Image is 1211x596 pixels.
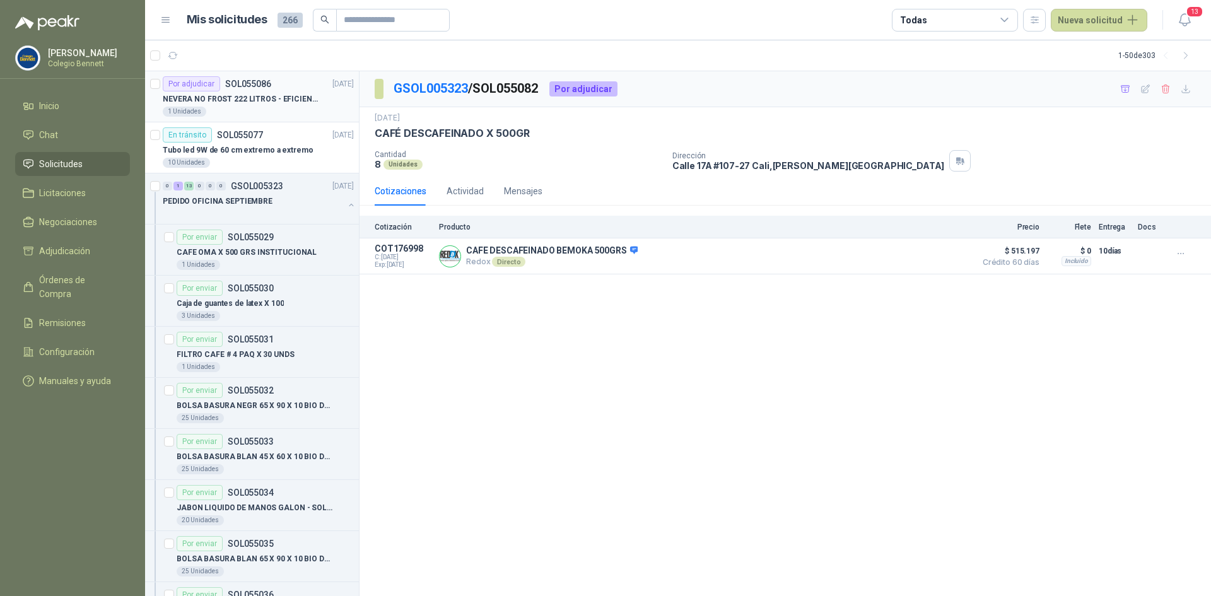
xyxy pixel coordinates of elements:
div: Unidades [383,160,423,170]
span: Órdenes de Compra [39,273,118,301]
p: Colegio Bennett [48,60,127,67]
a: Por enviarSOL055030Caja de guantes de latex X 1003 Unidades [145,276,359,327]
p: Producto [439,223,969,231]
div: 25 Unidades [177,413,224,423]
span: 13 [1186,6,1203,18]
p: SOL055032 [228,386,274,395]
p: Tubo led 9W de 60 cm extremo a extremo [163,144,313,156]
a: Por enviarSOL055032BOLSA BASURA NEGR 65 X 90 X 10 BIO DUO25 Unidades [145,378,359,429]
a: Licitaciones [15,181,130,205]
div: Por adjudicar [549,81,617,96]
button: 13 [1173,9,1196,32]
p: CAFE DESCAFEINADO BEMOKA 500GRS [466,245,638,257]
div: En tránsito [163,127,212,143]
a: Chat [15,123,130,147]
a: Inicio [15,94,130,118]
p: SOL055086 [225,79,271,88]
span: Inicio [39,99,59,113]
div: 20 Unidades [177,515,224,525]
div: 1 [173,182,183,190]
div: Por adjudicar [163,76,220,91]
span: Solicitudes [39,157,83,171]
div: Directo [492,257,525,267]
a: Configuración [15,340,130,364]
div: 1 Unidades [163,107,206,117]
p: [DATE] [332,78,354,90]
p: SOL055029 [228,233,274,242]
div: Por enviar [177,485,223,500]
div: Mensajes [504,184,542,198]
p: Precio [976,223,1039,231]
p: [DATE] [375,112,400,124]
span: Remisiones [39,316,86,330]
img: Company Logo [440,246,460,267]
div: Por enviar [177,383,223,398]
div: 13 [184,182,194,190]
p: [DATE] [332,180,354,192]
a: Solicitudes [15,152,130,176]
p: GSOL005323 [231,182,283,190]
p: 8 [375,159,381,170]
p: BOLSA BASURA NEGR 65 X 90 X 10 BIO DUO [177,400,334,412]
p: BOLSA BASURA BLAN 65 X 90 X 10 BIO DUOX [177,553,334,565]
p: CAFÉ DESCAFEINADO X 500GR [375,127,530,140]
div: Por enviar [177,536,223,551]
p: [PERSON_NAME] [48,49,127,57]
p: Caja de guantes de latex X 100 [177,298,284,310]
p: Flete [1047,223,1091,231]
div: Por enviar [177,230,223,245]
a: Manuales y ayuda [15,369,130,393]
a: Adjudicación [15,239,130,263]
p: BOLSA BASURA BLAN 45 X 60 X 10 BIO DUOX [177,451,334,463]
a: Por adjudicarSOL055086[DATE] NEVERA NO FROST 222 LITROS - EFICIENCIA ENERGETICA A1 Unidades [145,71,359,122]
div: 25 Unidades [177,464,224,474]
div: 1 Unidades [177,362,220,372]
div: Todas [900,13,927,27]
p: PEDIDO OFICINA SEPTIEMBRE [163,196,272,207]
div: 1 Unidades [177,260,220,270]
p: 10 días [1099,243,1130,259]
span: C: [DATE] [375,254,431,261]
a: Órdenes de Compra [15,268,130,306]
div: 25 Unidades [177,566,224,576]
p: Entrega [1099,223,1130,231]
a: En tránsitoSOL055077[DATE] Tubo led 9W de 60 cm extremo a extremo10 Unidades [145,122,359,173]
img: Company Logo [16,46,40,70]
a: Negociaciones [15,210,130,234]
p: SOL055030 [228,284,274,293]
p: Cotización [375,223,431,231]
p: COT176998 [375,243,431,254]
span: Configuración [39,345,95,359]
div: 0 [195,182,204,190]
div: Cotizaciones [375,184,426,198]
p: [DATE] [332,129,354,141]
a: Remisiones [15,311,130,335]
span: Licitaciones [39,186,86,200]
a: GSOL005323 [394,81,468,96]
div: 0 [206,182,215,190]
div: 1 - 50 de 303 [1118,45,1196,66]
a: 0 1 13 0 0 0 GSOL005323[DATE] PEDIDO OFICINA SEPTIEMBRE [163,178,356,219]
div: Por enviar [177,281,223,296]
span: Manuales y ayuda [39,374,111,388]
a: Por enviarSOL055035BOLSA BASURA BLAN 65 X 90 X 10 BIO DUOX25 Unidades [145,531,359,582]
span: search [320,15,329,24]
p: JABON LIQUIDO DE MANOS GALON - SOLO DE MANZANA [177,502,334,514]
p: $ 0 [1047,243,1091,259]
a: Por enviarSOL055033BOLSA BASURA BLAN 45 X 60 X 10 BIO DUOX25 Unidades [145,429,359,480]
div: 0 [163,182,172,190]
a: Por enviarSOL055029CAFE OMA X 500 GRS INSTITUCIONAL1 Unidades [145,225,359,276]
span: $ 515.197 [976,243,1039,259]
span: Adjudicación [39,244,90,258]
div: Incluido [1062,256,1091,266]
p: Docs [1138,223,1163,231]
div: Por enviar [177,434,223,449]
p: NEVERA NO FROST 222 LITROS - EFICIENCIA ENERGETICA A [163,93,320,105]
p: Dirección [672,151,945,160]
span: Chat [39,128,58,142]
p: SOL055033 [228,437,274,446]
button: Nueva solicitud [1051,9,1147,32]
p: FILTRO CAFE # 4 PAQ X 30 UNDS [177,349,295,361]
div: Actividad [447,184,484,198]
p: Cantidad [375,150,662,159]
